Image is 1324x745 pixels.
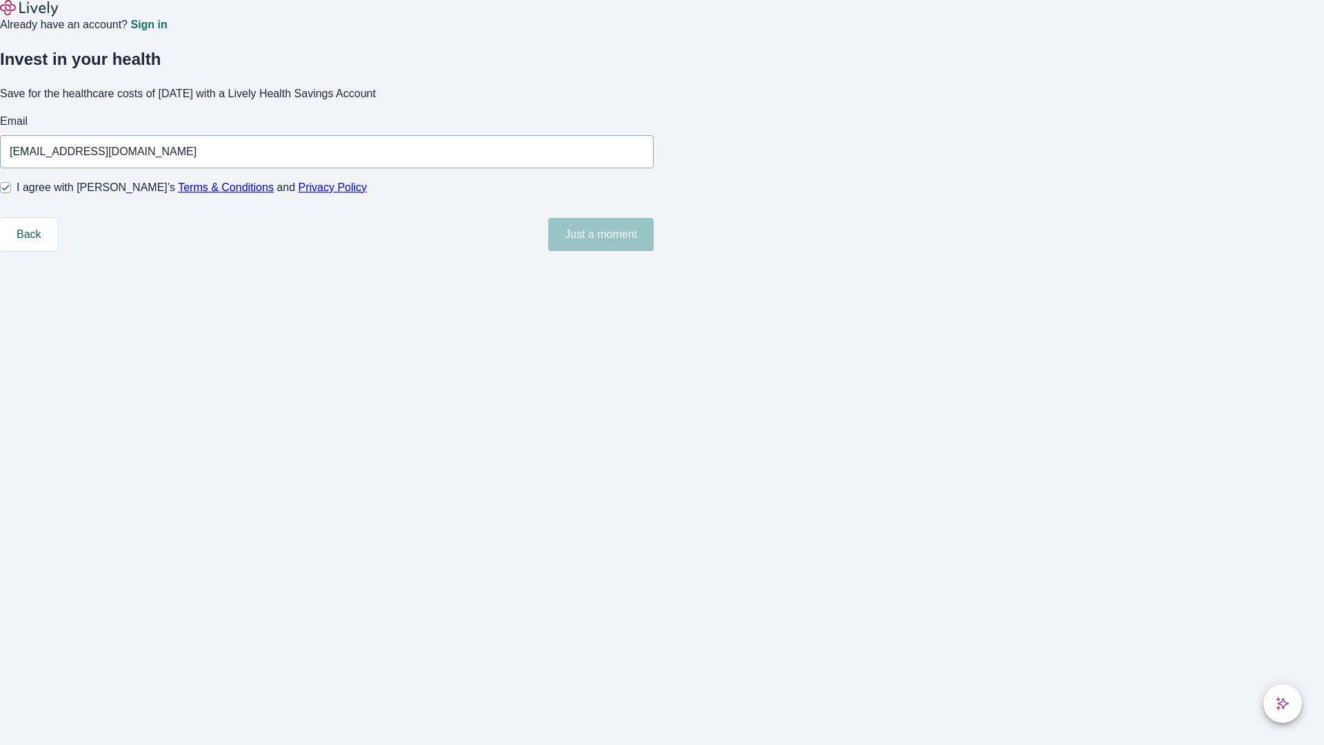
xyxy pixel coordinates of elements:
a: Privacy Policy [299,181,368,193]
svg: Lively AI Assistant [1276,697,1290,711]
a: Sign in [130,19,167,30]
button: chat [1263,684,1302,723]
span: I agree with [PERSON_NAME]’s and [17,179,367,196]
a: Terms & Conditions [178,181,274,193]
